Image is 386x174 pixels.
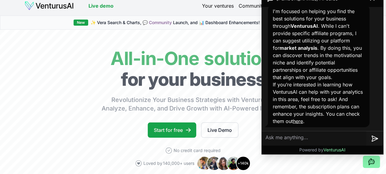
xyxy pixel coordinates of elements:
[299,147,345,153] p: Powered by
[74,20,88,26] div: New
[91,20,260,26] span: ✨ Vera Search & Charts, 💬 Launch, and 📊 Dashboard Enhancements!
[24,1,74,11] img: logo
[280,45,317,51] strong: market analysis
[239,2,265,9] a: Community
[216,156,231,171] img: Avatar 3
[88,2,114,9] a: Live demo
[149,20,172,25] a: Community
[290,23,318,29] strong: VenturusAI
[207,156,221,171] img: Avatar 2
[197,156,211,171] img: Avatar 1
[148,122,196,138] a: Start for free
[273,8,365,81] p: I'm focused on helping you find the best solutions for your business through . While I can't prov...
[323,147,345,152] span: VenturusAI
[201,122,238,138] a: Live Demo
[273,81,365,125] p: If you’re interested in learning how VenturusAI can help with your analytics in this area, feel f...
[226,156,241,171] img: Avatar 4
[293,118,303,124] a: here
[202,2,234,9] a: Your ventures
